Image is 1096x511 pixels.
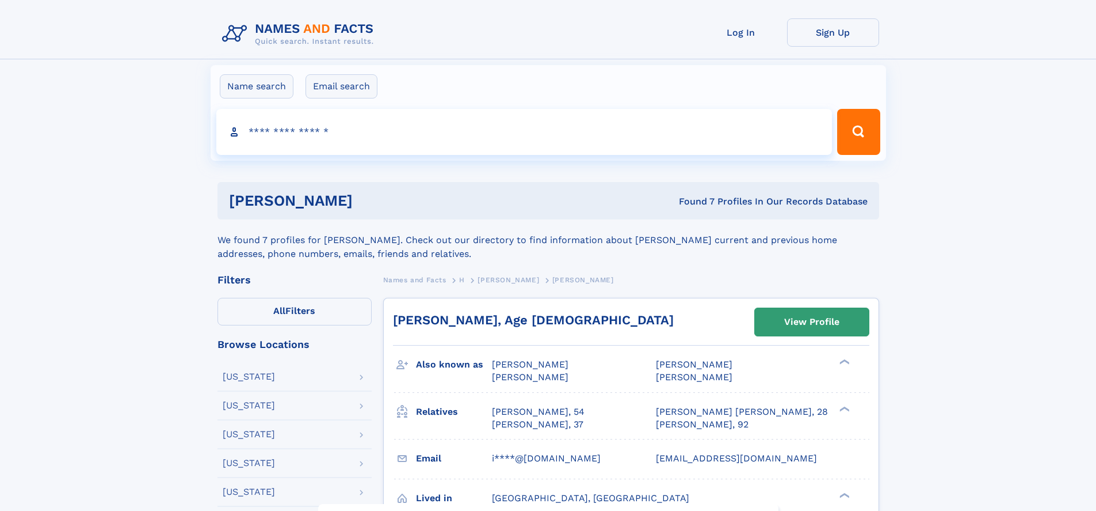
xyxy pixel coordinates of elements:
div: [US_STATE] [223,487,275,497]
div: Browse Locations [217,339,372,350]
img: Logo Names and Facts [217,18,383,50]
button: Search Button [837,109,880,155]
a: [PERSON_NAME], 37 [492,418,583,431]
div: [US_STATE] [223,459,275,468]
div: View Profile [784,309,839,335]
span: [PERSON_NAME] [656,372,732,383]
h3: Relatives [416,402,492,422]
a: Log In [695,18,787,47]
span: [PERSON_NAME] [478,276,539,284]
span: [EMAIL_ADDRESS][DOMAIN_NAME] [656,453,817,464]
a: [PERSON_NAME] [PERSON_NAME], 28 [656,406,828,418]
a: [PERSON_NAME], 92 [656,418,749,431]
span: All [273,305,285,316]
h3: Email [416,449,492,468]
span: [GEOGRAPHIC_DATA], [GEOGRAPHIC_DATA] [492,493,689,504]
a: View Profile [755,308,869,336]
div: ❯ [837,405,850,412]
span: [PERSON_NAME] [552,276,614,284]
a: Sign Up [787,18,879,47]
label: Email search [305,74,377,99]
h3: Lived in [416,489,492,508]
div: ❯ [837,358,850,366]
span: [PERSON_NAME] [492,372,568,383]
a: [PERSON_NAME] [478,272,539,287]
input: search input [216,109,832,155]
a: [PERSON_NAME], Age [DEMOGRAPHIC_DATA] [393,313,674,327]
a: [PERSON_NAME], 54 [492,406,585,418]
span: H [459,276,465,284]
label: Filters [217,298,372,325]
div: [US_STATE] [223,430,275,439]
div: We found 7 profiles for [PERSON_NAME]. Check out our directory to find information about [PERSON_... [217,219,879,261]
div: Filters [217,275,372,285]
span: [PERSON_NAME] [656,359,732,370]
div: [US_STATE] [223,372,275,381]
div: ❯ [837,491,850,499]
div: [US_STATE] [223,401,275,410]
a: H [459,272,465,287]
h3: Also known as [416,355,492,374]
span: [PERSON_NAME] [492,359,568,370]
label: Name search [220,74,293,99]
div: Found 7 Profiles In Our Records Database [515,195,868,208]
h1: [PERSON_NAME] [229,194,516,208]
a: Names and Facts [383,272,446,287]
